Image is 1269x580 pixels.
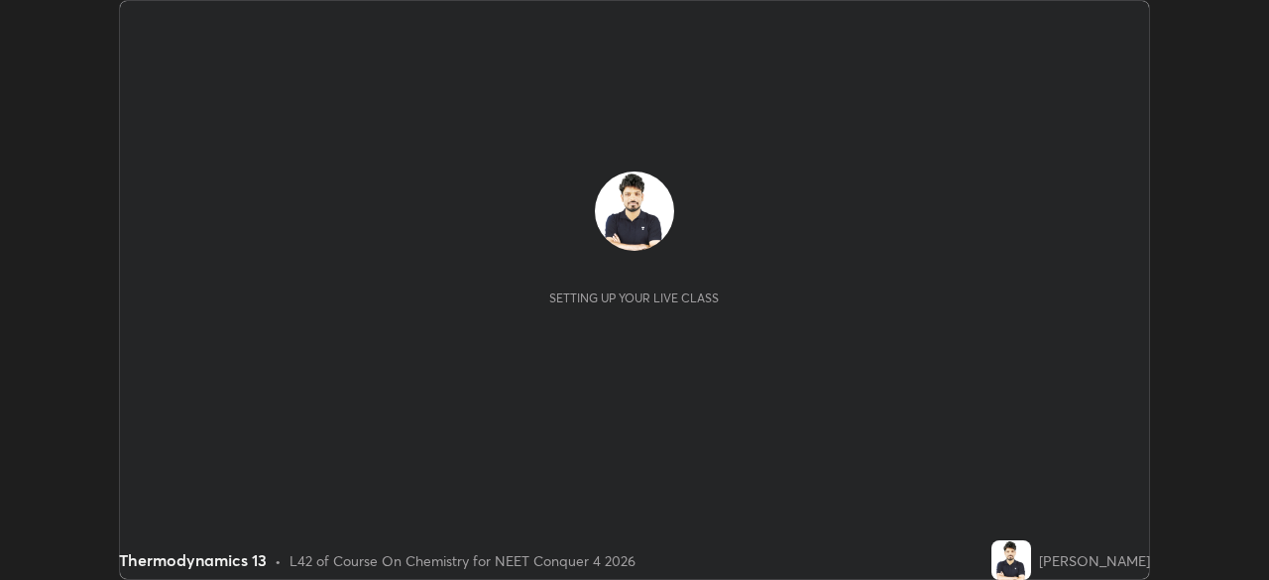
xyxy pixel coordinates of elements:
img: ed93aa93ecdd49c4b93ebe84955b18c8.png [991,540,1031,580]
div: [PERSON_NAME] [1039,550,1150,571]
div: • [275,550,282,571]
div: Thermodynamics 13 [119,548,267,572]
img: ed93aa93ecdd49c4b93ebe84955b18c8.png [595,172,674,251]
div: Setting up your live class [549,290,719,305]
div: L42 of Course On Chemistry for NEET Conquer 4 2026 [289,550,635,571]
